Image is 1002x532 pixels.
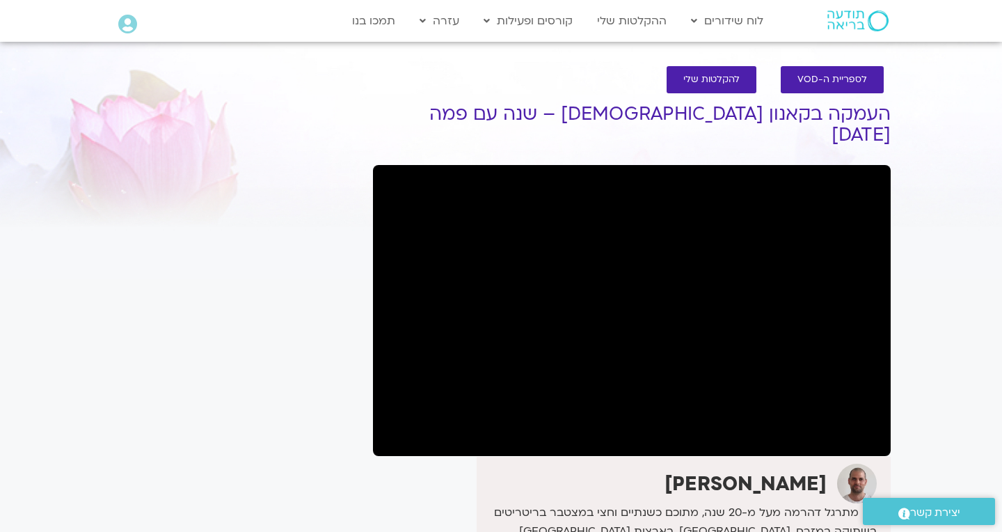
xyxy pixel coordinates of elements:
[910,503,960,522] span: יצירת קשר
[477,8,580,34] a: קורסים ופעילות
[665,471,827,497] strong: [PERSON_NAME]
[683,75,740,85] span: להקלטות שלי
[827,10,889,31] img: תודעה בריאה
[781,66,884,93] a: לספריית ה-VOD
[345,8,402,34] a: תמכו בנו
[667,66,756,93] a: להקלטות שלי
[684,8,770,34] a: לוח שידורים
[863,498,995,525] a: יצירת קשר
[797,75,867,85] span: לספריית ה-VOD
[837,464,877,503] img: דקל קנטי
[590,8,674,34] a: ההקלטות שלי
[373,104,891,146] h1: העמקה בקאנון [DEMOGRAPHIC_DATA] – שנה עם פמה [DATE]
[413,8,466,34] a: עזרה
